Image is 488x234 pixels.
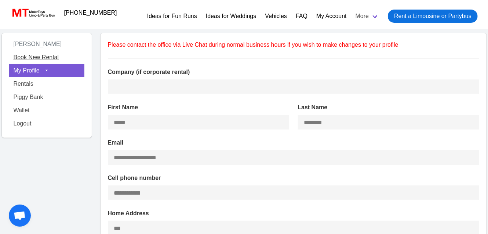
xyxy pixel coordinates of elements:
[9,205,31,227] a: Open chat
[108,138,479,147] label: Email
[394,12,471,21] span: Rent a Limousine or Partybus
[60,6,121,20] a: [PHONE_NUMBER]
[9,104,84,117] a: Wallet
[296,12,307,21] a: FAQ
[206,12,256,21] a: Ideas for Weddings
[9,91,84,104] a: Piggy Bank
[14,67,40,74] span: My Profile
[9,38,66,50] span: [PERSON_NAME]
[108,40,479,49] p: Please contact the office via Live Chat during normal business hours if you wish to make changes ...
[9,117,84,130] a: Logout
[265,12,287,21] a: Vehicles
[108,68,479,77] label: Company (if corporate rental)
[108,103,289,112] label: First Name
[147,12,197,21] a: Ideas for Fun Runs
[108,174,479,182] label: Cell phone number
[316,12,347,21] a: My Account
[298,103,479,112] label: Last Name
[10,8,55,18] img: MotorToys Logo
[108,209,479,218] label: Home Address
[351,7,383,26] a: More
[9,77,84,91] a: Rentals
[388,10,478,23] a: Rent a Limousine or Partybus
[9,64,84,77] button: My Profile
[9,51,84,64] a: Book New Rental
